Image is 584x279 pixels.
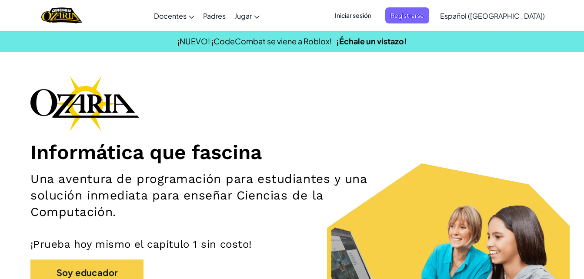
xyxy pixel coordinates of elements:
a: Jugar [230,4,264,27]
a: Docentes [150,4,199,27]
button: Iniciar sesión [330,7,377,23]
span: ¡NUEVO! ¡CodeCombat se viene a Roblox! [177,36,332,46]
h1: Informática que fascina [30,140,554,164]
span: Jugar [234,11,252,20]
h2: Una aventura de programación para estudiantes y una solución inmediata para enseñar Ciencias de l... [30,171,381,220]
a: Español ([GEOGRAPHIC_DATA]) [436,4,549,27]
a: ¡Échale un vistazo! [336,36,407,46]
img: Ozaria branding logo [30,76,139,131]
a: Ozaria by CodeCombat logo [41,7,82,24]
button: Registrarse [385,7,429,23]
span: Español ([GEOGRAPHIC_DATA]) [440,11,545,20]
p: ¡Prueba hoy mismo el capítulo 1 sin costo! [30,238,554,251]
span: Docentes [154,11,187,20]
img: Home [41,7,82,24]
a: Padres [199,4,230,27]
